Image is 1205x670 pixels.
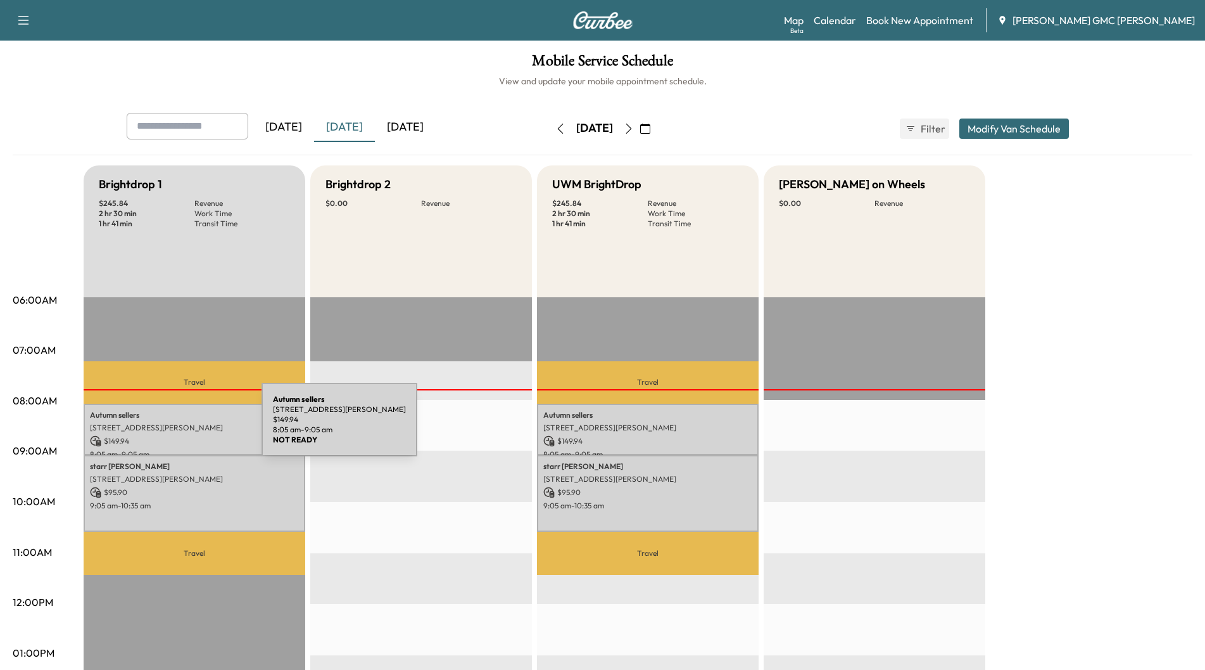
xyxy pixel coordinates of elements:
[90,410,299,420] p: Autumn sellers
[576,120,613,136] div: [DATE]
[543,449,752,460] p: 8:05 am - 9:05 am
[866,13,973,28] a: Book New Appointment
[90,461,299,472] p: starr [PERSON_NAME]
[13,75,1192,87] h6: View and update your mobile appointment schedule.
[543,474,752,484] p: [STREET_ADDRESS][PERSON_NAME]
[13,292,57,307] p: 06:00AM
[194,219,290,229] p: Transit Time
[13,393,57,408] p: 08:00AM
[543,423,752,433] p: [STREET_ADDRESS][PERSON_NAME]
[273,415,406,425] p: $ 149.94
[194,198,290,209] p: Revenue
[921,121,943,136] span: Filter
[90,449,299,460] p: 8:05 am - 9:05 am
[325,176,391,193] h5: Brightdrop 2
[874,198,970,209] p: Revenue
[13,645,54,660] p: 01:00PM
[572,11,633,29] img: Curbee Logo
[537,361,759,404] p: Travel
[543,461,752,472] p: starr [PERSON_NAME]
[779,176,925,193] h5: [PERSON_NAME] on Wheels
[814,13,856,28] a: Calendar
[648,209,743,219] p: Work Time
[13,53,1192,75] h1: Mobile Service Schedule
[552,198,648,209] p: $ 245.84
[90,423,299,433] p: [STREET_ADDRESS][PERSON_NAME]
[13,595,53,610] p: 12:00PM
[84,361,305,404] p: Travel
[959,119,1069,139] button: Modify Van Schedule
[790,26,804,35] div: Beta
[13,544,52,560] p: 11:00AM
[273,404,406,415] p: [STREET_ADDRESS][PERSON_NAME]
[375,113,436,142] div: [DATE]
[273,435,317,444] b: NOT READY
[543,410,752,420] p: Autumn sellers
[648,198,743,209] p: Revenue
[90,474,299,484] p: [STREET_ADDRESS][PERSON_NAME]
[314,113,375,142] div: [DATE]
[784,13,804,28] a: MapBeta
[273,394,325,404] b: Autumn sellers
[90,487,299,498] p: $ 95.90
[543,435,752,447] p: $ 149.94
[648,219,743,229] p: Transit Time
[194,209,290,219] p: Work Time
[900,119,949,139] button: Filter
[90,501,299,511] p: 9:05 am - 10:35 am
[779,198,874,209] p: $ 0.00
[90,435,299,447] p: $ 149.94
[99,209,194,219] p: 2 hr 30 min
[84,532,305,576] p: Travel
[13,342,56,358] p: 07:00AM
[552,176,641,193] h5: UWM BrightDrop
[537,532,759,576] p: Travel
[273,425,406,435] p: 8:05 am - 9:05 am
[99,219,194,229] p: 1 hr 41 min
[13,494,55,509] p: 10:00AM
[1013,13,1195,28] span: [PERSON_NAME] GMC [PERSON_NAME]
[13,443,57,458] p: 09:00AM
[421,198,517,209] p: Revenue
[552,219,648,229] p: 1 hr 41 min
[543,501,752,511] p: 9:05 am - 10:35 am
[99,176,162,193] h5: Brightdrop 1
[253,113,314,142] div: [DATE]
[99,198,194,209] p: $ 245.84
[552,209,648,219] p: 2 hr 30 min
[325,198,421,209] p: $ 0.00
[543,487,752,498] p: $ 95.90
